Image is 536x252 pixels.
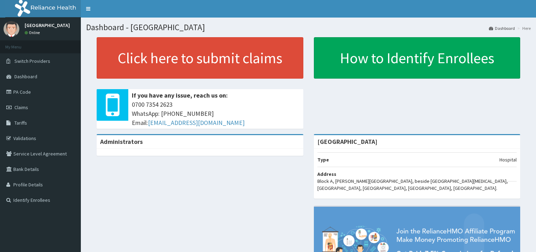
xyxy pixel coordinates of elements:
span: 0700 7354 2623 WhatsApp: [PHONE_NUMBER] Email: [132,100,300,127]
span: Claims [14,104,28,111]
b: If you have any issue, reach us on: [132,91,228,99]
a: Online [25,30,41,35]
a: How to Identify Enrollees [314,37,521,79]
img: User Image [4,21,19,37]
p: [GEOGRAPHIC_DATA] [25,23,70,28]
a: Click here to submit claims [97,37,303,79]
span: Switch Providers [14,58,50,64]
strong: [GEOGRAPHIC_DATA] [317,138,377,146]
b: Type [317,157,329,163]
a: [EMAIL_ADDRESS][DOMAIN_NAME] [148,119,245,127]
b: Address [317,171,336,177]
li: Here [516,25,531,31]
h1: Dashboard - [GEOGRAPHIC_DATA] [86,23,531,32]
span: Dashboard [14,73,37,80]
span: Tariffs [14,120,27,126]
p: Block A, [PERSON_NAME][GEOGRAPHIC_DATA], beside [GEOGRAPHIC_DATA][MEDICAL_DATA], [GEOGRAPHIC_DATA... [317,178,517,192]
b: Administrators [100,138,143,146]
a: Dashboard [489,25,515,31]
p: Hospital [499,156,517,163]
